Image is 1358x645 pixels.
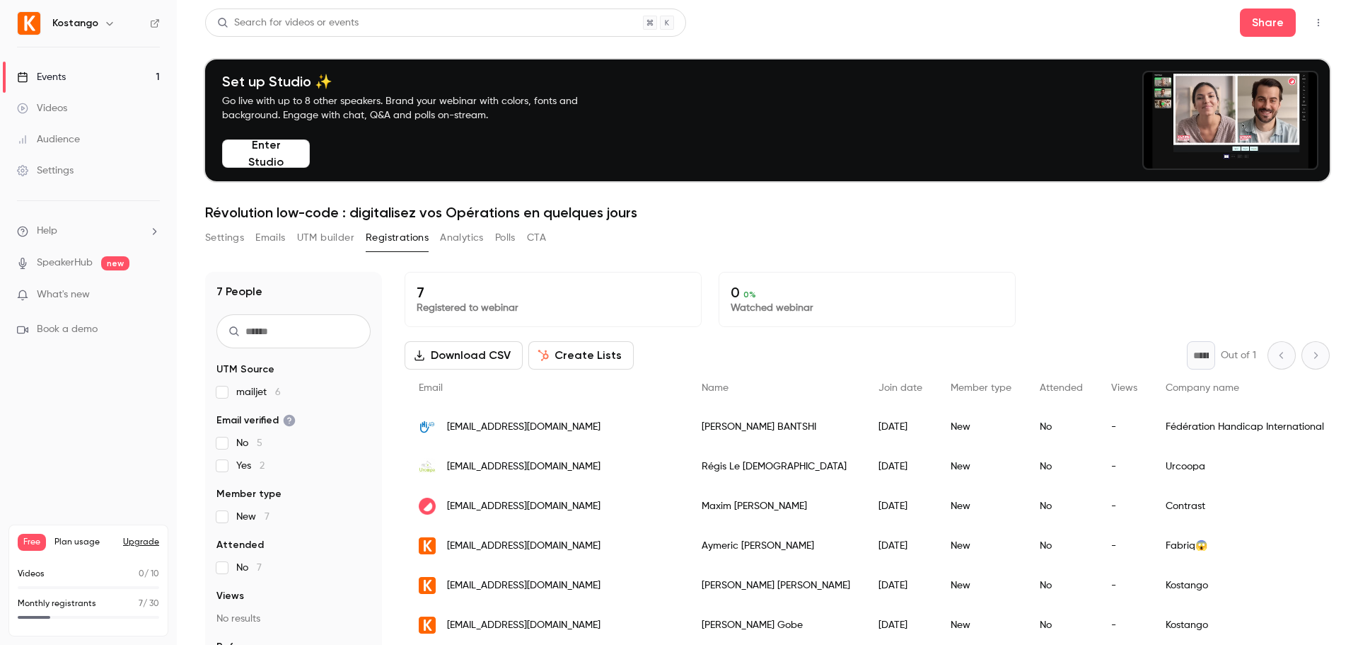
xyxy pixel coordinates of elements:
span: Plan usage [54,537,115,548]
span: Yes [236,459,265,473]
p: Out of 1 [1221,348,1256,363]
span: Join date [878,383,922,393]
div: [DATE] [864,605,936,645]
p: / 10 [139,568,159,581]
button: Download CSV [405,341,523,370]
img: hi.org [419,418,436,435]
div: New [936,486,1026,526]
span: Book a demo [37,322,98,337]
span: Attended [216,538,264,552]
span: Views [1111,383,1137,393]
div: - [1097,407,1151,447]
img: getcontrast.io [419,498,436,515]
div: Videos [17,101,67,115]
div: Maxim [PERSON_NAME] [687,486,864,526]
span: 2 [260,461,265,471]
span: What's new [37,287,90,302]
button: Registrations [366,227,429,249]
div: New [936,566,1026,605]
div: No [1026,486,1097,526]
div: - [1097,447,1151,486]
button: Enter Studio [222,139,310,168]
button: Analytics [440,227,484,249]
span: Email verified [216,413,296,428]
div: Fédération Handicap International [1151,407,1338,447]
div: Kostango [1151,566,1338,605]
li: help-dropdown-opener [17,224,160,239]
img: urcoopa.fr [419,458,436,475]
div: - [1097,486,1151,526]
p: Watched webinar [731,301,1004,315]
img: kostango.com [419,577,436,594]
div: No [1026,605,1097,645]
div: Audience [17,132,80,147]
h6: Kostango [52,16,98,30]
div: - [1097,566,1151,605]
span: UTM Source [216,363,274,377]
p: Registered to webinar [417,301,690,315]
span: mailjet [236,385,281,399]
span: 5 [257,438,262,448]
div: Contrast [1151,486,1338,526]
div: [DATE] [864,447,936,486]
span: [EMAIL_ADDRESS][DOMAIN_NAME] [447,420,600,435]
button: Polls [495,227,516,249]
div: [PERSON_NAME] BANTSHI [687,407,864,447]
a: SpeakerHub [37,256,93,270]
div: [DATE] [864,407,936,447]
button: UTM builder [297,227,354,249]
div: Aymeric [PERSON_NAME] [687,526,864,566]
div: New [936,605,1026,645]
span: Free [18,534,46,551]
span: Help [37,224,57,239]
div: Search for videos or events [217,16,359,30]
span: 7 [139,600,143,608]
div: Events [17,70,66,84]
div: Régis Le [DEMOGRAPHIC_DATA] [687,447,864,486]
div: New [936,447,1026,486]
div: [DATE] [864,566,936,605]
span: new [101,256,129,270]
p: 7 [417,284,690,301]
span: [EMAIL_ADDRESS][DOMAIN_NAME] [447,539,600,554]
span: 7 [265,512,269,522]
div: [DATE] [864,486,936,526]
span: No [236,561,262,575]
button: Create Lists [528,341,634,370]
div: No [1026,526,1097,566]
div: No [1026,407,1097,447]
div: New [936,526,1026,566]
span: Company name [1166,383,1239,393]
p: 0 [731,284,1004,301]
span: New [236,510,269,524]
h1: Révolution low-code : digitalisez vos Opérations en quelques jours [205,204,1330,221]
span: Member type [951,383,1011,393]
div: [PERSON_NAME] Gobe [687,605,864,645]
img: kostango.com [419,617,436,634]
span: 0 % [743,290,756,299]
button: Emails [255,227,285,249]
span: Email [419,383,443,393]
div: Fabriq😱 [1151,526,1338,566]
p: / 30 [139,598,159,610]
p: Monthly registrants [18,598,96,610]
div: Kostango [1151,605,1338,645]
button: Share [1240,8,1296,37]
span: Name [702,383,729,393]
p: Videos [18,568,45,581]
span: [EMAIL_ADDRESS][DOMAIN_NAME] [447,578,600,593]
span: [EMAIL_ADDRESS][DOMAIN_NAME] [447,499,600,514]
span: 6 [275,387,281,397]
button: Settings [205,227,244,249]
div: No [1026,566,1097,605]
h4: Set up Studio ✨ [222,73,611,90]
span: [EMAIL_ADDRESS][DOMAIN_NAME] [447,618,600,633]
button: Upgrade [123,537,159,548]
span: 7 [257,563,262,573]
p: Go live with up to 8 other speakers. Brand your webinar with colors, fonts and background. Engage... [222,94,611,122]
img: kostango.com [419,537,436,554]
div: [PERSON_NAME] [PERSON_NAME] [687,566,864,605]
div: Settings [17,164,74,178]
div: - [1097,526,1151,566]
div: No [1026,447,1097,486]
